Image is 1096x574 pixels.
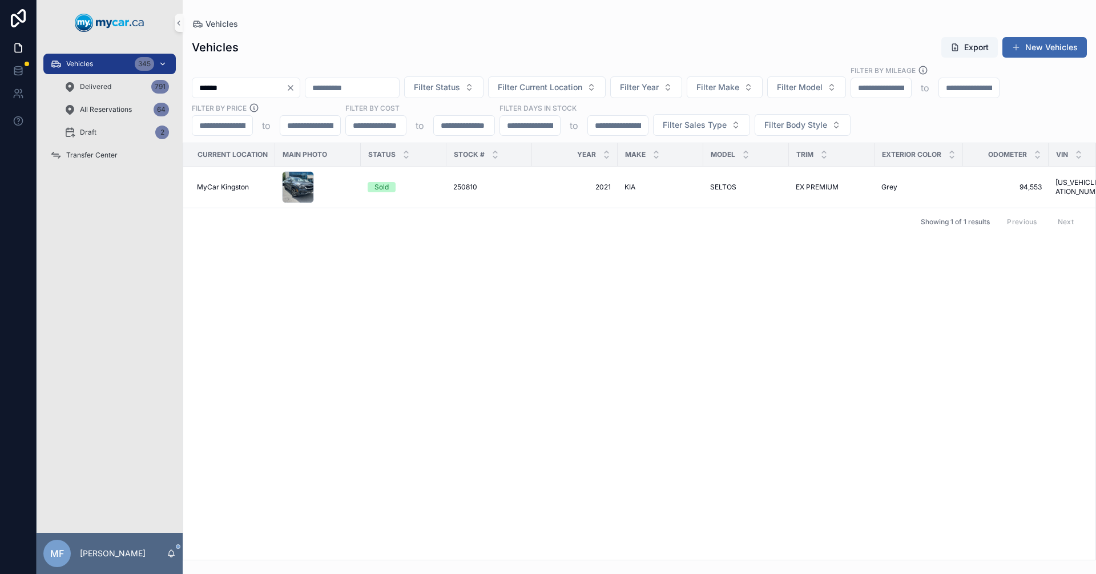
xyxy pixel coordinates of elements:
span: Transfer Center [66,151,118,160]
img: App logo [75,14,144,32]
span: Filter Model [777,82,823,93]
span: All Reservations [80,105,132,114]
a: 2021 [539,183,611,192]
span: SELTOS [710,183,736,192]
span: Filter Sales Type [663,119,727,131]
p: to [262,119,271,132]
a: EX PREMIUM [796,183,868,192]
span: 250810 [453,183,477,192]
div: Sold [374,182,389,192]
a: KIA [624,183,696,192]
p: to [416,119,424,132]
span: Draft [80,128,96,137]
button: Select Button [767,76,846,98]
a: 250810 [453,183,525,192]
p: [PERSON_NAME] [80,548,146,559]
div: scrollable content [37,46,183,180]
label: Filter Days In Stock [499,103,577,113]
div: 791 [151,80,169,94]
label: FILTER BY PRICE [192,103,247,113]
button: Clear [286,83,300,92]
div: 64 [154,103,169,116]
a: Draft2 [57,122,176,143]
span: Status [368,150,396,159]
span: Filter Current Location [498,82,582,93]
label: Filter By Mileage [851,65,916,75]
span: Model [711,150,735,159]
h1: Vehicles [192,39,239,55]
a: Delivered791 [57,76,176,97]
a: Sold [368,182,440,192]
a: MyCar Kingston [197,183,268,192]
div: 2 [155,126,169,139]
span: MyCar Kingston [197,183,249,192]
span: Main Photo [283,150,327,159]
span: Exterior Color [882,150,941,159]
span: Filter Body Style [764,119,827,131]
span: Filter Status [414,82,460,93]
label: FILTER BY COST [345,103,400,113]
span: Showing 1 of 1 results [921,217,990,227]
button: Select Button [755,114,851,136]
div: 345 [135,57,154,71]
span: Year [577,150,596,159]
span: Trim [796,150,813,159]
span: Stock # [454,150,485,159]
a: Transfer Center [43,145,176,165]
a: 94,553 [970,183,1042,192]
span: MF [50,547,64,560]
p: to [570,119,578,132]
span: Vehicles [66,59,93,68]
span: Grey [881,183,897,192]
button: Select Button [610,76,682,98]
a: SELTOS [710,183,782,192]
button: New Vehicles [1002,37,1087,58]
a: Vehicles345 [43,54,176,74]
a: All Reservations64 [57,99,176,120]
span: Delivered [80,82,111,91]
span: VIN [1056,150,1068,159]
button: Select Button [404,76,483,98]
span: Current Location [198,150,268,159]
span: Vehicles [205,18,238,30]
span: Make [625,150,646,159]
button: Select Button [653,114,750,136]
p: to [921,81,929,95]
span: Filter Year [620,82,659,93]
button: Select Button [488,76,606,98]
span: KIA [624,183,635,192]
button: Export [941,37,998,58]
span: Filter Make [696,82,739,93]
button: Select Button [687,76,763,98]
a: Vehicles [192,18,238,30]
a: Grey [881,183,956,192]
span: EX PREMIUM [796,183,839,192]
span: Odometer [988,150,1027,159]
